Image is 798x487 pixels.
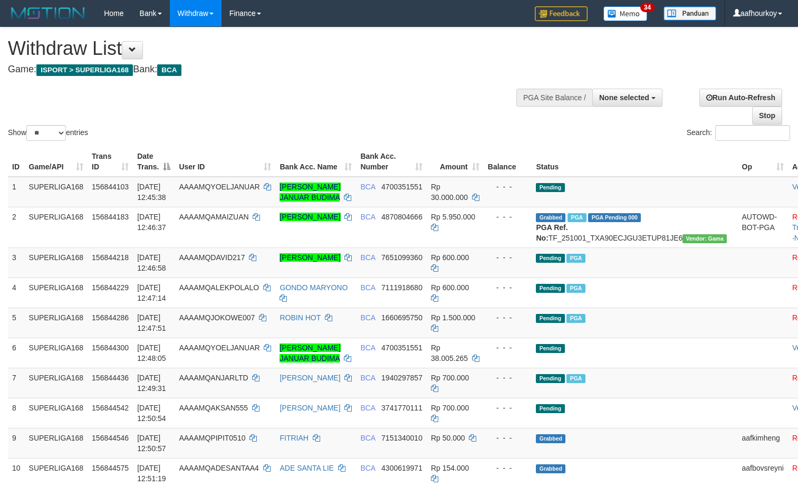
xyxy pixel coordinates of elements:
a: [PERSON_NAME] JANUAR BUDIMA [280,183,340,202]
span: Pending [536,344,564,353]
span: 156844300 [92,343,129,352]
span: BCA [360,183,375,191]
span: [DATE] 12:47:51 [137,313,166,332]
td: SUPERLIGA168 [25,247,88,278]
button: None selected [592,89,662,107]
span: [DATE] 12:50:54 [137,404,166,423]
span: 156844218 [92,253,129,262]
span: AAAAMQAKSAN555 [179,404,248,412]
label: Search: [687,125,790,141]
td: TF_251001_TXA90ECJGU3ETUP81JE6 [532,207,737,247]
span: 156844103 [92,183,129,191]
span: PGA Pending [588,213,641,222]
div: - - - [488,342,528,353]
th: User ID: activate to sort column ascending [175,147,275,177]
span: None selected [599,93,649,102]
div: - - - [488,312,528,323]
span: Copy 7651099360 to clipboard [381,253,422,262]
span: Copy 1660695750 to clipboard [381,313,422,322]
span: Marked by aafsoycanthlai [566,374,585,383]
td: SUPERLIGA168 [25,278,88,308]
span: Rp 1.500.000 [431,313,475,322]
td: 8 [8,398,25,428]
span: Copy 1940297857 to clipboard [381,374,422,382]
td: AUTOWD-BOT-PGA [738,207,788,247]
div: - - - [488,403,528,413]
a: [PERSON_NAME] [280,213,340,221]
span: [DATE] 12:46:58 [137,253,166,272]
b: PGA Ref. No: [536,223,568,242]
span: BCA [360,374,375,382]
td: SUPERLIGA168 [25,177,88,207]
span: Copy 7151340010 to clipboard [381,434,422,442]
div: - - - [488,463,528,473]
span: [DATE] 12:49:31 [137,374,166,393]
img: panduan.png [664,6,716,21]
span: Copy 7111918680 to clipboard [381,283,422,292]
td: SUPERLIGA168 [25,428,88,458]
span: BCA [157,64,181,76]
span: Rp 600.000 [431,253,469,262]
td: SUPERLIGA168 [25,207,88,247]
span: BCA [360,434,375,442]
span: Pending [536,404,564,413]
span: BCA [360,343,375,352]
a: Stop [752,107,782,125]
span: BCA [360,313,375,322]
td: 2 [8,207,25,247]
span: Copy 3741770111 to clipboard [381,404,422,412]
span: Rp 600.000 [431,283,469,292]
span: [DATE] 12:45:38 [137,183,166,202]
a: [PERSON_NAME] JANUAR BUDIMA [280,343,340,362]
span: AAAAMQDAVID217 [179,253,245,262]
label: Show entries [8,125,88,141]
span: 156844546 [92,434,129,442]
span: ISPORT > SUPERLIGA168 [36,64,133,76]
span: 156844286 [92,313,129,322]
div: - - - [488,212,528,222]
a: ADE SANTA LIE [280,464,333,472]
span: Grabbed [536,213,565,222]
span: 156844229 [92,283,129,292]
td: aafkimheng [738,428,788,458]
th: Date Trans.: activate to sort column descending [133,147,175,177]
th: Status [532,147,737,177]
span: AAAAMQPIPIT0510 [179,434,245,442]
span: Rp 154.000 [431,464,469,472]
span: 156844436 [92,374,129,382]
a: [PERSON_NAME] [280,404,340,412]
span: Grabbed [536,434,565,443]
span: [DATE] 12:50:57 [137,434,166,453]
a: ROBIN HOT [280,313,321,322]
img: MOTION_logo.png [8,5,88,21]
span: AAAAMQYOELJANUAR [179,343,259,352]
h4: Game: Bank: [8,64,522,75]
td: 6 [8,338,25,368]
input: Search: [715,125,790,141]
div: - - - [488,282,528,293]
th: Balance [484,147,532,177]
span: Marked by aafsoycanthlai [566,284,585,293]
span: Copy 4870804666 to clipboard [381,213,422,221]
span: [DATE] 12:48:05 [137,343,166,362]
div: - - - [488,252,528,263]
span: Marked by aafsoycanthlai [568,213,586,222]
span: Marked by aafsoycanthlai [566,314,585,323]
td: SUPERLIGA168 [25,308,88,338]
div: - - - [488,182,528,192]
span: Pending [536,314,564,323]
span: Copy 4700351551 to clipboard [381,183,422,191]
div: - - - [488,433,528,443]
td: 5 [8,308,25,338]
td: 3 [8,247,25,278]
h1: Withdraw List [8,38,522,59]
img: Feedback.jpg [535,6,588,21]
td: 7 [8,368,25,398]
th: Trans ID: activate to sort column ascending [88,147,133,177]
span: BCA [360,253,375,262]
td: SUPERLIGA168 [25,368,88,398]
select: Showentries [26,125,66,141]
span: AAAAMQAMAIZUAN [179,213,248,221]
span: AAAAMQALEKPOLALO [179,283,259,292]
span: 156844183 [92,213,129,221]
